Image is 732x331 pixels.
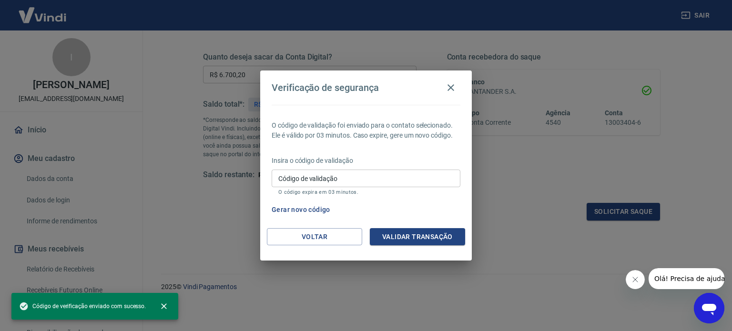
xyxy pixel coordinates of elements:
[19,301,146,311] span: Código de verificação enviado com sucesso.
[272,82,379,93] h4: Verificação de segurança
[272,156,460,166] p: Insira o código de validação
[6,7,80,14] span: Olá! Precisa de ajuda?
[694,293,724,323] iframe: Botão para abrir a janela de mensagens
[626,270,645,289] iframe: Fechar mensagem
[153,296,174,317] button: close
[370,228,465,246] button: Validar transação
[278,189,454,195] p: O código expira em 03 minutos.
[267,228,362,246] button: Voltar
[268,201,334,219] button: Gerar novo código
[272,120,460,140] p: O código de validação foi enviado para o contato selecionado. Ele é válido por 03 minutos. Caso e...
[649,268,724,289] iframe: Mensagem da empresa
